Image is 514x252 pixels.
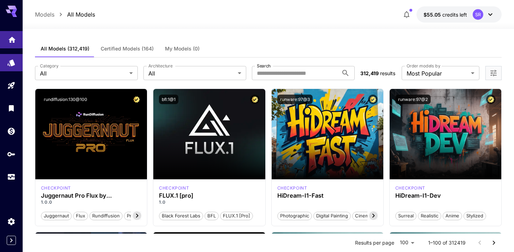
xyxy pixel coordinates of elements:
[442,12,467,18] span: credits left
[396,212,416,220] span: Surreal
[314,212,350,220] span: Digital Painting
[40,69,126,78] span: All
[395,185,425,191] p: checkpoint
[159,185,189,191] p: checkpoint
[220,212,253,220] span: FLUX.1 [pro]
[7,173,16,181] div: Usage
[428,239,466,246] p: 1–100 of 312419
[487,236,501,250] button: Go to next page
[395,95,431,104] button: runware:97@2
[277,95,313,104] button: runware:97@3
[7,56,16,65] div: Models
[277,185,307,191] div: HiDream Fast
[443,212,462,220] span: Anime
[148,69,235,78] span: All
[159,212,203,220] span: Black Forest Labs
[41,212,71,220] span: juggernaut
[353,212,379,220] span: Cinematic
[101,46,154,52] span: Certified Models (164)
[424,12,442,18] span: $55.05
[418,211,441,220] button: Realistic
[132,95,141,104] button: Certified Model – Vetted for best performance and includes a commercial license.
[7,217,16,226] div: Settings
[159,185,189,191] div: fluxpro
[40,63,59,69] label: Category
[220,211,253,220] button: FLUX.1 [pro]
[277,185,307,191] p: checkpoint
[89,211,123,220] button: rundiffusion
[418,212,441,220] span: Realistic
[380,70,395,76] span: results
[257,63,271,69] label: Search
[416,6,502,23] button: $55.05SR
[473,9,483,20] div: SR
[124,211,137,220] button: pro
[7,127,16,136] div: Wallet
[443,211,462,220] button: Anime
[73,211,88,220] button: flux
[486,95,496,104] button: Certified Model – Vetted for best performance and includes a commercial license.
[205,212,218,220] span: BFL
[41,185,71,191] div: FLUX.1 D
[355,239,394,246] p: Results per page
[352,211,379,220] button: Cinematic
[7,102,16,110] div: Library
[407,69,468,78] span: Most Popular
[205,211,219,220] button: BFL
[464,212,486,220] span: Stylized
[360,70,379,76] span: 312,419
[8,33,16,42] div: Home
[41,95,90,104] button: rundiffusion:130@100
[395,211,416,220] button: Surreal
[313,211,351,220] button: Digital Painting
[41,211,72,220] button: juggernaut
[277,211,312,220] button: Photographic
[90,212,122,220] span: rundiffusion
[41,46,89,52] span: All Models (312,419)
[395,192,496,199] h3: HiDream-I1-Dev
[67,10,95,19] a: All Models
[368,95,378,104] button: Certified Model – Vetted for best performance and includes a commercial license.
[407,63,440,69] label: Order models by
[165,46,200,52] span: My Models (0)
[159,211,203,220] button: Black Forest Labs
[159,192,259,199] h3: FLUX.1 [pro]
[41,185,71,191] p: checkpoint
[41,192,141,199] h3: Juggernaut Pro Flux by RunDiffusion
[7,81,16,90] div: Playground
[278,212,312,220] span: Photographic
[73,212,88,220] span: flux
[7,150,16,158] div: API Keys
[159,199,259,205] p: 1.0
[395,185,425,191] div: HiDream Dev
[397,238,417,248] div: 100
[159,95,178,104] button: bfl:1@1
[277,192,378,199] h3: HiDream-I1-Fast
[35,10,95,19] nav: breadcrumb
[463,211,486,220] button: Stylized
[41,199,141,205] p: 1.0.0
[424,11,467,18] div: $55.05
[489,69,498,78] button: Open more filters
[124,212,137,220] span: pro
[250,95,260,104] button: Certified Model – Vetted for best performance and includes a commercial license.
[148,63,172,69] label: Architecture
[35,10,54,19] a: Models
[7,236,16,245] button: Expand sidebar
